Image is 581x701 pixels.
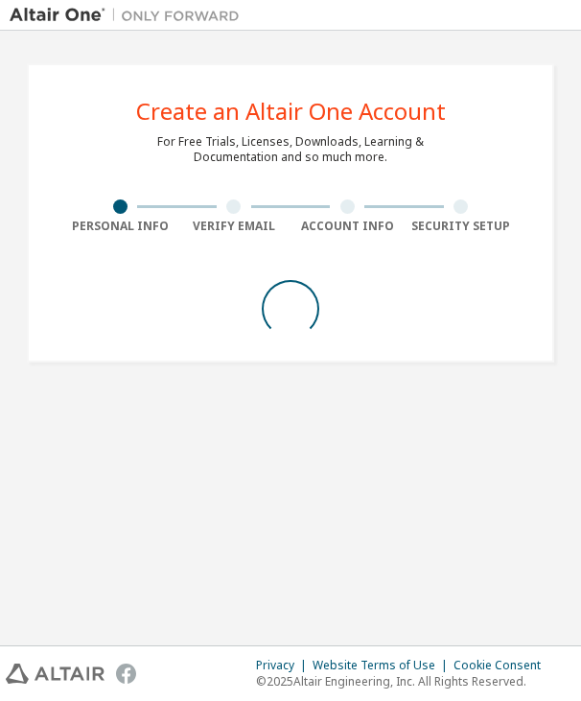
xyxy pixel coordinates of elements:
img: altair_logo.svg [6,664,105,684]
img: facebook.svg [116,664,136,684]
div: For Free Trials, Licenses, Downloads, Learning & Documentation and so much more. [157,134,424,165]
div: Verify Email [177,219,291,234]
div: Account Info [290,219,405,234]
img: Altair One [10,6,249,25]
div: Create an Altair One Account [136,100,446,123]
p: © 2025 Altair Engineering, Inc. All Rights Reserved. [256,673,552,689]
div: Personal Info [63,219,177,234]
div: Website Terms of Use [313,658,453,673]
div: Privacy [256,658,313,673]
div: Cookie Consent [453,658,552,673]
div: Security Setup [405,219,519,234]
